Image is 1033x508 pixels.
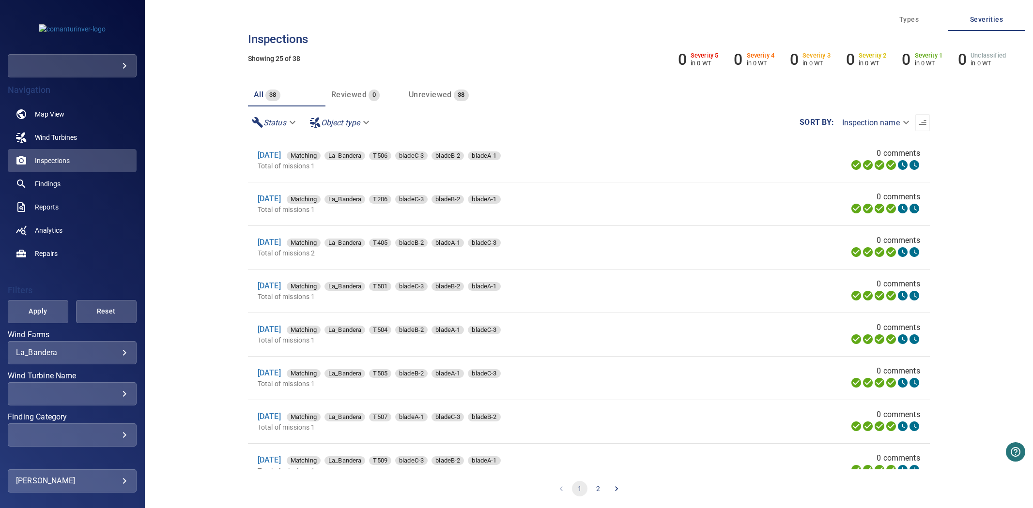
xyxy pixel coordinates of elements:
[287,369,321,378] span: Matching
[258,194,281,203] a: [DATE]
[395,456,428,465] span: bladeC-3
[35,225,62,235] span: Analytics
[909,290,920,301] svg: Classification 0%
[885,159,897,171] svg: ML Processing 100%
[609,481,624,496] button: Go to next page
[324,194,366,204] span: La_Bandera
[897,159,909,171] svg: Matching 0%
[306,114,376,131] div: Object type
[8,219,137,242] a: analytics noActive
[8,242,137,265] a: repairs noActive
[20,305,56,317] span: Apply
[971,60,1006,67] p: in 0 WT
[258,379,677,388] p: Total of missions 1
[395,326,428,334] div: bladeB-2
[909,333,920,345] svg: Classification 0%
[862,333,874,345] svg: Data Formatted 100%
[877,322,920,333] span: 0 comments
[958,50,967,69] h6: 0
[468,412,500,422] span: bladeB-2
[16,348,128,357] div: La_Bandera
[747,52,775,59] h6: Severity 4
[862,290,874,301] svg: Data Formatted 100%
[897,333,909,345] svg: Matching 0%
[862,203,874,214] svg: Data Formatted 100%
[287,238,321,248] span: Matching
[885,203,897,214] svg: ML Processing 100%
[902,50,942,69] li: Severity 1
[468,326,500,334] div: bladeC-3
[324,412,366,422] span: La_Bandera
[874,377,885,388] svg: Selecting 100%
[8,413,137,421] label: Finding Category
[885,377,897,388] svg: ML Processing 100%
[35,202,59,212] span: Reports
[258,335,677,345] p: Total of missions 1
[324,151,366,161] span: La_Bandera
[909,464,920,476] svg: Classification 0%
[8,172,137,195] a: findings noActive
[395,412,428,422] span: bladeA-1
[258,238,281,247] a: [DATE]
[432,238,464,248] span: bladeA-1
[468,369,500,378] span: bladeC-3
[248,469,930,508] nav: pagination navigation
[369,195,391,204] div: T206
[468,282,500,291] span: bladeA-1
[287,239,321,247] div: Matching
[263,118,286,127] em: Status
[8,195,137,219] a: reports noActive
[324,238,366,248] span: La_Bandera
[287,412,321,422] span: Matching
[8,382,137,405] div: Wind Turbine Name
[874,290,885,301] svg: Selecting 100%
[885,246,897,258] svg: ML Processing 100%
[395,151,428,160] div: bladeC-3
[885,464,897,476] svg: ML Processing 100%
[324,456,366,465] span: La_Bandera
[850,159,862,171] svg: Uploading 100%
[8,331,137,339] label: Wind Farms
[35,156,70,165] span: Inspections
[432,369,464,378] div: bladeA-1
[678,50,687,69] h6: 0
[897,203,909,214] svg: Matching 0%
[862,377,874,388] svg: Data Formatted 100%
[877,235,920,246] span: 0 comments
[432,282,464,291] span: bladeB-2
[877,191,920,203] span: 0 comments
[258,422,677,432] p: Total of missions 1
[678,50,719,69] li: Severity 5
[258,455,281,464] a: [DATE]
[369,282,391,291] span: T501
[432,239,464,247] div: bladeA-1
[395,325,428,335] span: bladeB-2
[369,239,391,247] div: T405
[468,151,500,160] div: bladeA-1
[287,282,321,291] span: Matching
[850,333,862,345] svg: Uploading 100%
[877,278,920,290] span: 0 comments
[468,194,500,204] span: bladeA-1
[369,369,391,378] div: T505
[321,118,360,127] em: Object type
[915,114,930,131] button: Sort list from oldest to newest
[258,161,677,171] p: Total of missions 1
[862,420,874,432] svg: Data Formatted 100%
[874,464,885,476] svg: Selecting 100%
[258,292,677,301] p: Total of missions 1
[8,149,137,172] a: inspections active
[432,369,464,378] span: bladeA-1
[287,195,321,204] div: Matching
[468,238,500,248] span: bladeC-3
[915,52,943,59] h6: Severity 1
[76,300,137,323] button: Reset
[862,464,874,476] svg: Data Formatted 100%
[35,179,61,189] span: Findings
[432,326,464,334] div: bladeA-1
[734,50,774,69] li: Severity 4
